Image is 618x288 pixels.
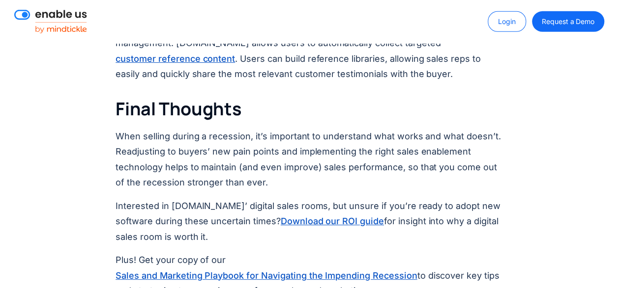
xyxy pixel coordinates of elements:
[488,11,526,32] a: Login
[116,129,502,190] p: When selling during a recession, it’s important to understand what works and what doesn’t. Readju...
[116,4,502,82] p: Since customer references are such a key resource in successfully selling during a recession, you...
[532,11,604,32] a: Request a Demo
[281,214,384,228] a: Download our ROI guide
[116,198,502,245] p: Interested in [DOMAIN_NAME]’ digital sales rooms, but unsure if you’re ready to adopt new softwar...
[116,98,502,121] h2: Final Thoughts
[116,269,417,282] a: Sales and Marketing Playbook for Navigating the Impending Recession
[116,52,235,65] a: customer reference content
